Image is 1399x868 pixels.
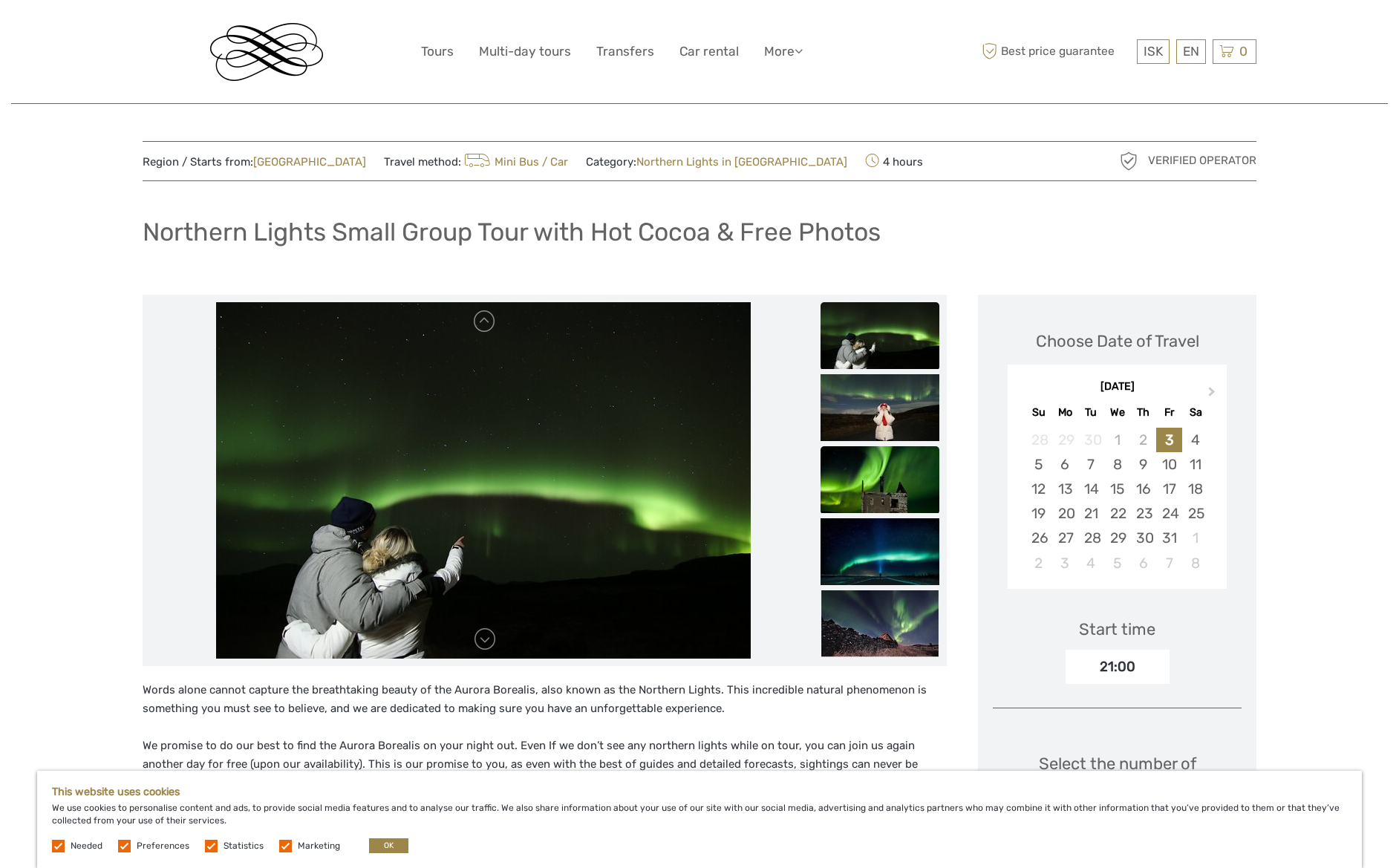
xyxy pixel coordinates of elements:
[1025,477,1051,501] div: Choose Sunday, October 12th, 2025
[586,154,847,170] span: Category:
[1078,428,1104,452] div: Not available Tuesday, September 30th, 2025
[1078,477,1104,501] div: Choose Tuesday, October 14th, 2025
[1182,551,1208,575] div: Choose Saturday, November 8th, 2025
[1130,551,1156,575] div: Choose Thursday, November 6th, 2025
[596,41,654,62] a: Transfers
[1008,379,1227,395] div: [DATE]
[1104,501,1130,526] div: Choose Wednesday, October 22nd, 2025
[1176,39,1206,64] div: EN
[143,681,947,719] p: Words alone cannot capture the breathtaking beauty of the Aurora Borealis, also known as the Nort...
[171,23,189,41] button: Open LiveChat chat widget
[1025,402,1051,422] div: Su
[298,840,340,852] label: Marketing
[21,26,168,38] p: We're away right now. Please check back later!
[1078,402,1104,422] div: Tu
[143,154,366,170] span: Region / Starts from:
[865,151,923,172] span: 4 hours
[253,155,366,169] a: [GEOGRAPHIC_DATA]
[764,41,803,62] a: More
[1156,428,1182,452] div: Choose Friday, October 3rd, 2025
[1148,153,1256,169] span: Verified Operator
[1182,452,1208,477] div: Choose Saturday, October 11th, 2025
[821,518,939,585] img: bb7a6dbc640d46aabaa5423fca910887_slider_thumbnail.jpg
[993,752,1242,820] div: Select the number of participants
[1012,428,1222,575] div: month 2025-10
[224,840,264,852] label: Statistics
[1104,526,1130,550] div: Choose Wednesday, October 29th, 2025
[1130,526,1156,550] div: Choose Thursday, October 30th, 2025
[1117,149,1141,173] img: verified_operator_grey_128.png
[1078,452,1104,477] div: Choose Tuesday, October 7th, 2025
[1104,477,1130,501] div: Choose Wednesday, October 15th, 2025
[1078,551,1104,575] div: Choose Tuesday, November 4th, 2025
[384,151,568,172] span: Travel method:
[1025,501,1051,526] div: Choose Sunday, October 19th, 2025
[137,840,189,852] label: Preferences
[1025,428,1051,452] div: Not available Sunday, September 28th, 2025
[369,838,408,853] button: OK
[636,155,847,169] a: Northern Lights in [GEOGRAPHIC_DATA]
[821,302,939,369] img: f09435189cc74ea997d4b5449dbb431f_slider_thumbnail.jpg
[1104,402,1130,422] div: We
[1144,44,1163,59] span: ISK
[216,302,751,659] img: f09435189cc74ea997d4b5449dbb431f_main_slider.jpg
[143,217,881,247] h1: Northern Lights Small Group Tour with Hot Cocoa & Free Photos
[1025,551,1051,575] div: Choose Sunday, November 2nd, 2025
[1052,477,1078,501] div: Choose Monday, October 13th, 2025
[1182,477,1208,501] div: Choose Saturday, October 18th, 2025
[1079,618,1155,641] div: Start time
[1104,551,1130,575] div: Choose Wednesday, November 5th, 2025
[71,840,102,852] label: Needed
[821,446,939,513] img: 46147ee86efc4724a1ec950ea5999eab_slider_thumbnail.jpg
[479,41,571,62] a: Multi-day tours
[1052,526,1078,550] div: Choose Monday, October 27th, 2025
[1237,44,1250,59] span: 0
[1156,526,1182,550] div: Choose Friday, October 31st, 2025
[1201,383,1225,407] button: Next Month
[1156,501,1182,526] div: Choose Friday, October 24th, 2025
[1078,501,1104,526] div: Choose Tuesday, October 21st, 2025
[821,374,939,441] img: 526ec71d5edc47d28292c8a074dd1beb_slider_thumbnail.jpg
[1078,526,1104,550] div: Choose Tuesday, October 28th, 2025
[1156,477,1182,501] div: Choose Friday, October 17th, 2025
[1052,402,1078,422] div: Mo
[52,786,1347,798] h5: This website uses cookies
[1156,402,1182,422] div: Fr
[1036,330,1199,353] div: Choose Date of Travel
[1182,402,1208,422] div: Sa
[978,39,1133,64] span: Best price guarantee
[210,23,323,81] img: Reykjavik Residence
[143,737,947,794] p: We promise to do our best to find the Aurora Borealis on your night out. Even If we don’t see any...
[1182,501,1208,526] div: Choose Saturday, October 25th, 2025
[1052,501,1078,526] div: Choose Monday, October 20th, 2025
[1130,402,1156,422] div: Th
[679,41,739,62] a: Car rental
[1052,452,1078,477] div: Choose Monday, October 6th, 2025
[1156,551,1182,575] div: Choose Friday, November 7th, 2025
[1104,428,1130,452] div: Not available Wednesday, October 1st, 2025
[1066,650,1170,684] div: 21:00
[1130,477,1156,501] div: Choose Thursday, October 16th, 2025
[821,590,939,657] img: 01b187024c8e42199293787bd472be4e_slider_thumbnail.jpg
[1182,526,1208,550] div: Choose Saturday, November 1st, 2025
[461,155,568,169] a: Mini Bus / Car
[1130,428,1156,452] div: Not available Thursday, October 2nd, 2025
[1104,452,1130,477] div: Choose Wednesday, October 8th, 2025
[37,771,1362,868] div: We use cookies to personalise content and ads, to provide social media features and to analyse ou...
[1130,501,1156,526] div: Choose Thursday, October 23rd, 2025
[1025,452,1051,477] div: Choose Sunday, October 5th, 2025
[1052,551,1078,575] div: Choose Monday, November 3rd, 2025
[1025,526,1051,550] div: Choose Sunday, October 26th, 2025
[1052,428,1078,452] div: Not available Monday, September 29th, 2025
[1156,452,1182,477] div: Choose Friday, October 10th, 2025
[1182,428,1208,452] div: Choose Saturday, October 4th, 2025
[1130,452,1156,477] div: Choose Thursday, October 9th, 2025
[421,41,454,62] a: Tours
